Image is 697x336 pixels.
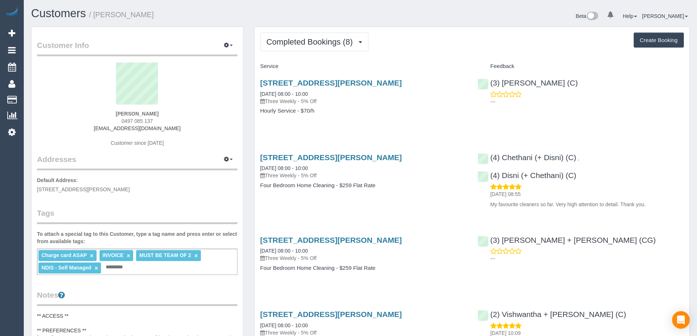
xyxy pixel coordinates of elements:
a: [DATE] 08:00 - 10:00 [260,322,308,328]
a: × [194,253,198,259]
a: [PERSON_NAME] [642,13,688,19]
a: [STREET_ADDRESS][PERSON_NAME] [260,236,402,244]
label: Default Address: [37,177,78,184]
p: --- [490,255,684,262]
span: Customer since [DATE] [110,140,164,146]
label: To attach a special tag to this Customer, type a tag name and press enter or select from availabl... [37,230,237,245]
a: [EMAIL_ADDRESS][DOMAIN_NAME] [94,125,180,131]
a: (2) Vishwantha + [PERSON_NAME] (C) [477,310,626,318]
img: Automaid Logo [4,7,19,18]
legend: Customer Info [37,40,237,56]
a: Customers [31,7,86,20]
button: Completed Bookings (8) [260,33,368,51]
span: [STREET_ADDRESS][PERSON_NAME] [37,186,130,192]
a: Help [623,13,637,19]
a: (3) [PERSON_NAME] (C) [477,79,578,87]
span: NDIS - Self Managed [41,265,91,271]
p: --- [490,98,684,105]
a: × [94,265,98,271]
h4: Hourly Service - $70/h [260,108,466,114]
span: Charge card ASAP [41,252,87,258]
a: (4) Disni (+ Chethani) (C) [477,171,576,180]
h4: Feedback [477,63,684,69]
h4: Four Bedroom Home Cleaning - $259 Flat Rate [260,265,466,271]
legend: Notes [37,290,237,306]
img: New interface [586,12,598,21]
a: [STREET_ADDRESS][PERSON_NAME] [260,153,402,162]
a: [DATE] 08:00 - 10:00 [260,248,308,254]
a: [STREET_ADDRESS][PERSON_NAME] [260,79,402,87]
span: MUST BE TEAM OF 2 [139,252,191,258]
a: [DATE] 08:00 - 10:00 [260,91,308,97]
a: × [90,253,93,259]
span: INVOICE [102,252,124,258]
p: Three Weekly - 5% Off [260,172,466,179]
h4: Service [260,63,466,69]
a: Beta [576,13,599,19]
div: Open Intercom Messenger [672,311,690,329]
a: (3) [PERSON_NAME] + [PERSON_NAME] (CG) [477,236,656,244]
p: Three Weekly - 5% Off [260,98,466,105]
span: Completed Bookings (8) [266,37,356,46]
a: (4) Chethani (+ Disni) (C) [477,153,576,162]
span: 0497 085 137 [121,118,153,124]
strong: [PERSON_NAME] [116,111,158,117]
p: [DATE] 08:55 [490,190,684,198]
legend: Tags [37,208,237,224]
p: Three Weekly - 5% Off [260,254,466,262]
p: My favourite cleaners so far. Very high attention to detail. Thank you. [490,201,684,208]
h4: Four Bedroom Home Cleaning - $259 Flat Rate [260,182,466,189]
small: / [PERSON_NAME] [89,11,154,19]
button: Create Booking [634,33,684,48]
a: × [127,253,130,259]
a: [STREET_ADDRESS][PERSON_NAME] [260,310,402,318]
a: [DATE] 08:00 - 10:00 [260,165,308,171]
span: , [578,155,579,161]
